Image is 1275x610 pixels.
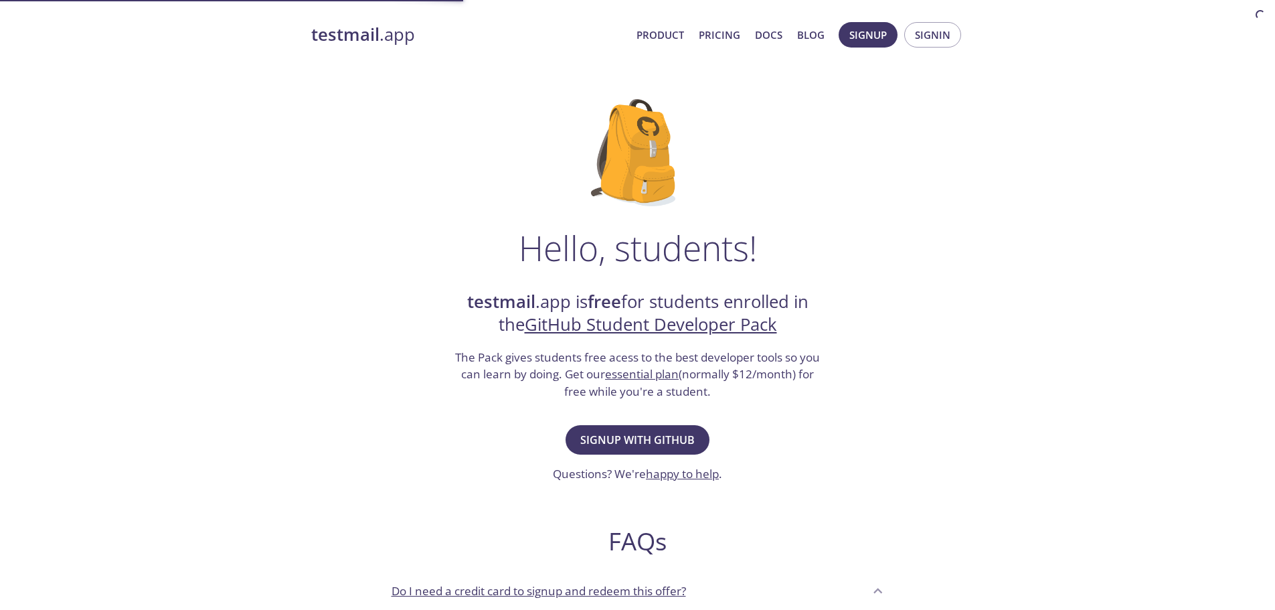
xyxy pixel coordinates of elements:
img: github-student-backpack.png [591,99,684,206]
h3: The Pack gives students free acess to the best developer tools so you can learn by doing. Get our... [454,349,822,400]
button: Signin [904,22,961,48]
h2: .app is for students enrolled in the [454,291,822,337]
span: Signup with GitHub [580,431,695,449]
a: essential plan [605,366,679,382]
h1: Hello, students! [519,228,757,268]
button: Signup [839,22,898,48]
h3: Questions? We're . [553,465,722,483]
button: Signup with GitHub [566,425,709,455]
h2: FAQs [381,526,895,556]
div: Do I need a credit card to signup and redeem this offer? [381,573,895,609]
a: Docs [755,26,782,44]
a: Pricing [699,26,740,44]
strong: testmail [467,290,535,313]
span: Signin [915,26,950,44]
a: Product [636,26,684,44]
a: testmail.app [311,23,626,46]
span: Signup [849,26,887,44]
a: GitHub Student Developer Pack [525,313,777,336]
strong: testmail [311,23,379,46]
a: happy to help [646,466,719,481]
a: Blog [797,26,825,44]
strong: free [588,290,621,313]
p: Do I need a credit card to signup and redeem this offer? [392,583,686,600]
